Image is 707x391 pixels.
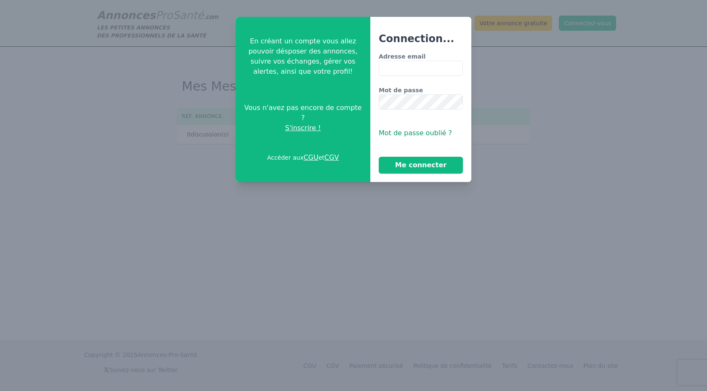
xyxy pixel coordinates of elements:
[285,123,321,133] span: S'inscrire !
[379,129,452,137] span: Mot de passe oublié ?
[242,103,364,123] span: Vous n'avez pas encore de compte ?
[267,153,339,163] p: Accéder aux et
[379,86,463,94] label: Mot de passe
[379,32,463,46] h3: Connection...
[324,153,339,161] a: CGV
[379,157,463,174] button: Me connecter
[379,52,463,61] label: Adresse email
[303,153,318,161] a: CGU
[242,36,364,77] p: En créant un compte vous allez pouvoir désposer des annonces, suivre vos échanges, gérer vos aler...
